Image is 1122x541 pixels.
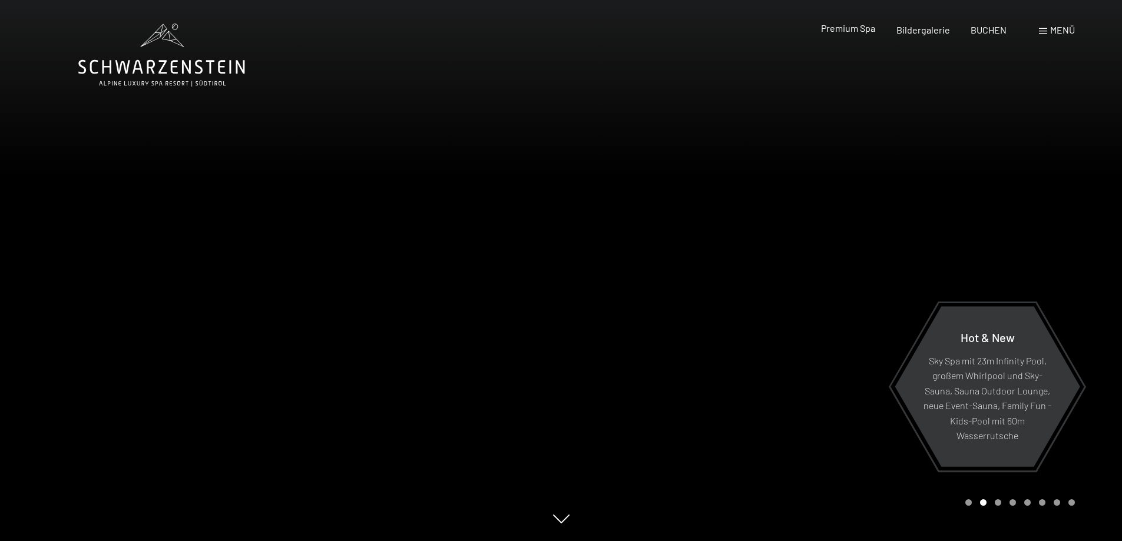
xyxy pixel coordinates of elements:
[961,499,1075,506] div: Carousel Pagination
[995,499,1001,506] div: Carousel Page 3
[961,330,1015,344] span: Hot & New
[1050,24,1075,35] span: Menü
[1024,499,1031,506] div: Carousel Page 5
[980,499,987,506] div: Carousel Page 2 (Current Slide)
[821,22,875,34] a: Premium Spa
[1039,499,1045,506] div: Carousel Page 6
[1068,499,1075,506] div: Carousel Page 8
[896,24,950,35] a: Bildergalerie
[1054,499,1060,506] div: Carousel Page 7
[971,24,1007,35] a: BUCHEN
[1010,499,1016,506] div: Carousel Page 4
[965,499,972,506] div: Carousel Page 1
[894,306,1081,467] a: Hot & New Sky Spa mit 23m Infinity Pool, großem Whirlpool und Sky-Sauna, Sauna Outdoor Lounge, ne...
[924,353,1051,443] p: Sky Spa mit 23m Infinity Pool, großem Whirlpool und Sky-Sauna, Sauna Outdoor Lounge, neue Event-S...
